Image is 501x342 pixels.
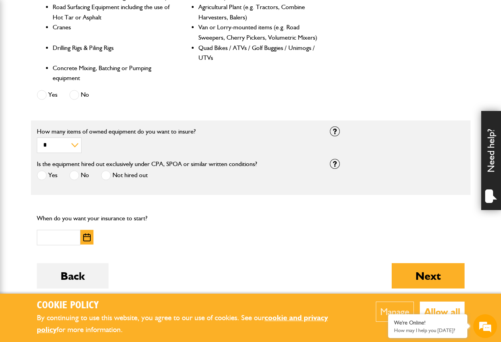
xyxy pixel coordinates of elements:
[37,213,171,224] p: When do you want your insurance to start?
[37,313,328,334] a: cookie and privacy policy
[130,4,149,23] div: Minimize live chat window
[69,170,89,180] label: No
[37,161,257,167] label: Is the equipment hired out exclusively under CPA, SPOA or similar written conditions?
[37,90,57,100] label: Yes
[101,170,148,180] label: Not hired out
[10,143,145,237] textarea: Type your message and hit 'Enter'
[481,111,501,210] div: Need help?
[394,327,461,333] p: How may I help you today?
[37,263,109,289] button: Back
[420,302,465,322] button: Allow all
[198,2,318,22] li: Agricultural Plant (e.g. Tractors, Combine Harvesters, Balers)
[41,44,133,55] div: Chat with us now
[376,302,414,322] button: Manage
[83,233,91,241] img: Choose date
[10,120,145,138] input: Enter your phone number
[10,97,145,114] input: Enter your email address
[69,90,89,100] label: No
[108,244,144,255] em: Start Chat
[37,170,57,180] label: Yes
[37,312,352,336] p: By continuing to use this website, you agree to our use of cookies. See our for more information.
[198,43,318,63] li: Quad Bikes / ATVs / Golf Buggies / Unimogs / UTVs
[13,44,33,55] img: d_20077148190_company_1631870298795_20077148190
[394,319,461,326] div: We're Online!
[392,263,465,289] button: Next
[10,73,145,91] input: Enter your last name
[198,22,318,42] li: Van or Lorry-mounted items (e.g. Road Sweepers, Cherry Pickers, Volumetric Mixers)
[53,2,172,22] li: Road Surfacing Equipment including the use of Hot Tar or Asphalt
[53,22,172,42] li: Cranes
[37,300,352,312] h2: Cookie Policy
[37,128,318,135] label: How many items of owned equipment do you want to insure?
[53,43,172,63] li: Drilling Rigs & Piling Rigs
[53,63,172,83] li: Concrete Mixing, Batching or Pumping equipment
